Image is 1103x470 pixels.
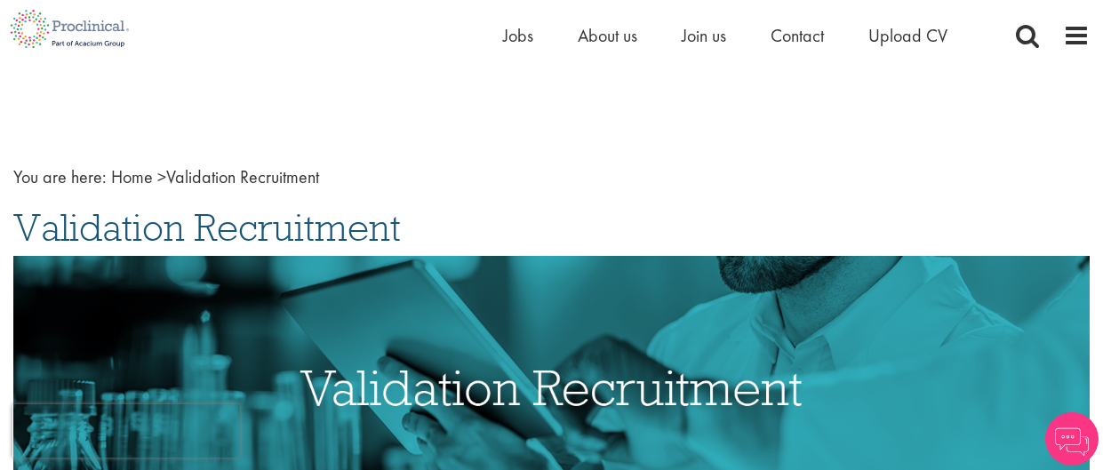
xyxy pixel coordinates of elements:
[771,24,824,47] a: Contact
[1045,412,1099,466] img: Chatbot
[111,165,319,188] span: Validation Recruitment
[868,24,947,47] a: Upload CV
[157,165,166,188] span: >
[111,165,153,188] a: breadcrumb link to Home
[12,404,240,458] iframe: reCAPTCHA
[503,24,533,47] a: Jobs
[13,203,401,251] span: Validation Recruitment
[13,165,107,188] span: You are here:
[682,24,726,47] a: Join us
[578,24,637,47] a: About us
